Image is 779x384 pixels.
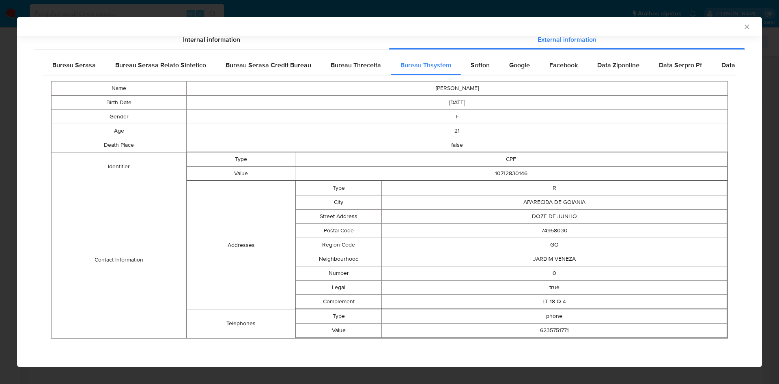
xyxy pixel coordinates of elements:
[382,195,727,210] td: APARECIDA DE GOIANIA
[187,82,728,96] td: [PERSON_NAME]
[187,181,295,309] td: Addresses
[295,324,382,338] td: Value
[538,35,596,44] span: External information
[52,96,187,110] td: Birth Date
[382,324,727,338] td: 6235751771
[471,60,490,70] span: Softon
[382,224,727,238] td: 74958030
[295,152,727,167] td: CPF
[52,124,187,138] td: Age
[187,309,295,338] td: Telephones
[382,181,727,195] td: R
[509,60,530,70] span: Google
[295,167,727,181] td: 10712830146
[34,30,745,49] div: Detailed info
[295,238,382,252] td: Region Code
[52,60,96,70] span: Bureau Serasa
[52,152,187,181] td: Identifier
[43,56,736,75] div: Detailed external info
[187,110,728,124] td: F
[295,309,382,324] td: Type
[226,60,311,70] span: Bureau Serasa Credit Bureau
[295,295,382,309] td: Complement
[382,210,727,224] td: DOZE DE JUNHO
[549,60,578,70] span: Facebook
[17,17,762,367] div: closure-recommendation-modal
[52,110,187,124] td: Gender
[382,266,727,281] td: 0
[52,138,187,152] td: Death Place
[382,252,727,266] td: JARDIM VENEZA
[295,224,382,238] td: Postal Code
[52,181,187,339] td: Contact Information
[295,281,382,295] td: Legal
[183,35,240,44] span: Internal information
[400,60,451,70] span: Bureau Thsystem
[331,60,381,70] span: Bureau Threceita
[187,96,728,110] td: [DATE]
[295,210,382,224] td: Street Address
[721,60,764,70] span: Data Serpro Pj
[115,60,206,70] span: Bureau Serasa Relato Sintetico
[187,138,728,152] td: false
[295,181,382,195] td: Type
[187,152,295,167] td: Type
[382,309,727,324] td: phone
[295,266,382,281] td: Number
[597,60,639,70] span: Data Ziponline
[382,238,727,252] td: GO
[187,167,295,181] td: Value
[659,60,702,70] span: Data Serpro Pf
[295,195,382,210] td: City
[743,23,750,30] button: Fechar a janela
[382,281,727,295] td: true
[382,295,727,309] td: LT 18 Q 4
[187,124,728,138] td: 21
[295,252,382,266] td: Neighbourhood
[52,82,187,96] td: Name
